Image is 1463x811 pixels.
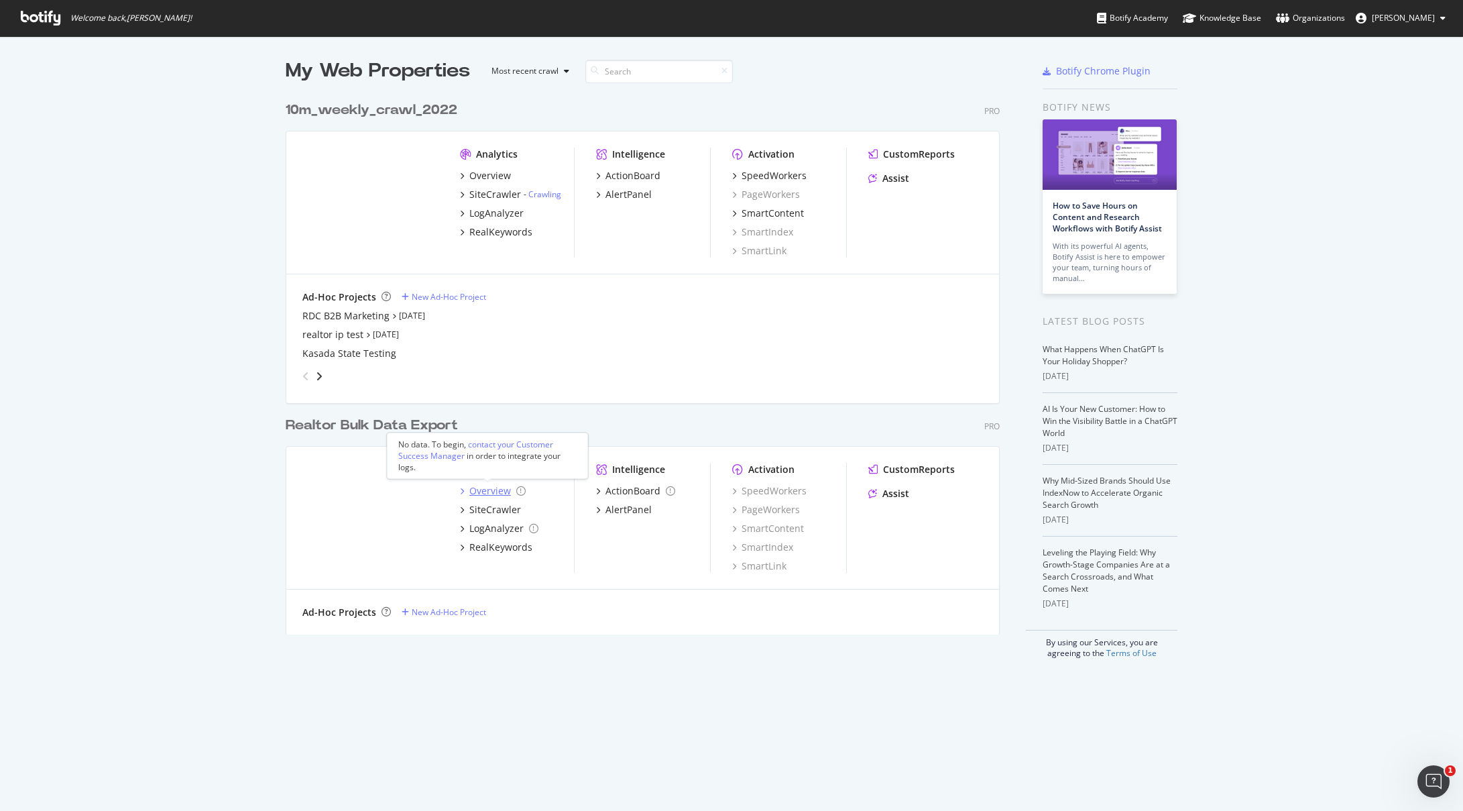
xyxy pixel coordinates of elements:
a: Overview [460,484,526,498]
img: realtorsecondary.com [302,463,438,572]
div: Latest Blog Posts [1043,314,1177,329]
a: What Happens When ChatGPT Is Your Holiday Shopper? [1043,343,1164,367]
a: Botify Chrome Plugin [1043,64,1151,78]
div: New Ad-Hoc Project [412,606,486,618]
a: RealKeywords [460,541,532,554]
a: LogAnalyzer [460,207,524,220]
a: [DATE] [373,329,399,340]
div: SmartContent [732,522,804,535]
a: SiteCrawler [460,503,521,517]
a: PageWorkers [732,188,800,201]
a: New Ad-Hoc Project [402,291,486,303]
div: Intelligence [612,148,665,161]
div: Activation [748,463,795,476]
a: Assist [868,172,909,185]
span: Welcome back, [PERSON_NAME] ! [70,13,192,23]
div: contact your Customer Success Manager [398,439,553,462]
div: Ad-Hoc Projects [302,606,376,619]
div: AlertPanel [605,503,652,517]
div: ActionBoard [605,169,660,182]
div: With its powerful AI agents, Botify Assist is here to empower your team, turning hours of manual… [1053,241,1167,284]
div: [DATE] [1043,370,1177,382]
div: Overview [469,169,511,182]
a: ActionBoard [596,484,675,498]
input: Search [585,60,733,83]
a: SpeedWorkers [732,484,807,498]
div: [DATE] [1043,514,1177,526]
div: angle-right [314,370,324,383]
div: SmartContent [742,207,804,220]
div: Intelligence [612,463,665,476]
a: SiteCrawler- Crawling [460,188,561,201]
div: ActionBoard [605,484,660,498]
div: Assist [882,172,909,185]
a: New Ad-Hoc Project [402,606,486,618]
div: Activation [748,148,795,161]
a: SmartIndex [732,541,793,554]
a: SmartIndex [732,225,793,239]
div: PageWorkers [732,503,800,517]
div: Overview [469,484,511,498]
div: Pro [984,105,1000,117]
a: RDC B2B Marketing [302,309,390,323]
div: SiteCrawler [469,188,521,201]
a: SmartLink [732,244,786,258]
button: Most recent crawl [481,60,575,82]
div: CustomReports [883,463,955,476]
a: Assist [868,487,909,500]
a: SpeedWorkers [732,169,807,182]
a: AlertPanel [596,503,652,517]
div: No data. To begin, in order to integrate your logs. [398,439,577,473]
a: Why Mid-Sized Brands Should Use IndexNow to Accelerate Organic Search Growth [1043,475,1171,510]
a: Realtor Bulk Data Export [286,416,463,435]
div: Realtor Bulk Data Export [286,416,458,435]
a: SmartContent [732,207,804,220]
a: CustomReports [868,463,955,476]
div: Organizations [1276,11,1345,25]
a: Crawling [528,188,561,200]
div: [DATE] [1043,442,1177,454]
a: AlertPanel [596,188,652,201]
a: [DATE] [399,310,425,321]
div: Most recent crawl [491,67,559,75]
div: Assist [882,487,909,500]
a: AI Is Your New Customer: How to Win the Visibility Battle in a ChatGPT World [1043,403,1177,439]
div: LogAnalyzer [469,207,524,220]
a: Overview [460,169,511,182]
a: realtor ip test [302,328,363,341]
div: angle-left [297,366,314,387]
div: Ad-Hoc Projects [302,290,376,304]
span: Bengu Eker [1372,12,1435,23]
div: CustomReports [883,148,955,161]
a: LogAnalyzer [460,522,538,535]
a: SmartLink [732,559,786,573]
div: Analytics [476,148,518,161]
div: 10m_weekly_crawl_2022 [286,101,457,120]
a: ActionBoard [596,169,660,182]
div: RealKeywords [469,541,532,554]
div: [DATE] [1043,598,1177,610]
div: AlertPanel [605,188,652,201]
a: Terms of Use [1106,647,1157,659]
a: 10m_weekly_crawl_2022 [286,101,463,120]
div: By using our Services, you are agreeing to the [1026,630,1177,659]
div: Botify Academy [1097,11,1168,25]
img: realtor.com [302,148,438,256]
div: Kasada State Testing [302,347,396,360]
a: How to Save Hours on Content and Research Workflows with Botify Assist [1053,200,1162,234]
div: SpeedWorkers [742,169,807,182]
div: Botify news [1043,100,1177,115]
div: Botify Chrome Plugin [1056,64,1151,78]
div: New Ad-Hoc Project [412,291,486,303]
div: SiteCrawler [469,503,521,517]
div: RealKeywords [469,225,532,239]
iframe: Intercom live chat [1417,765,1450,798]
